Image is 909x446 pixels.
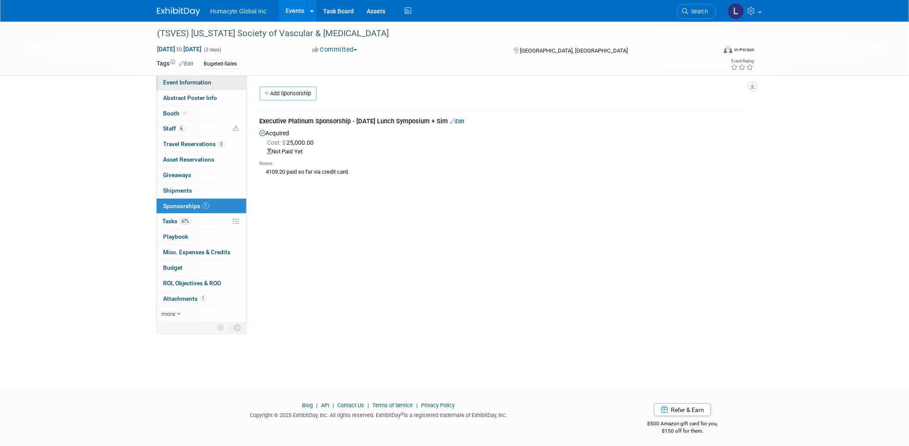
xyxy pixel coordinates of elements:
div: Not Paid Yet [267,148,746,156]
a: API [321,402,329,409]
a: Search [677,4,717,19]
span: 25,000.00 [267,139,318,146]
span: Humacyte Global Inc [211,8,267,15]
span: Cost: $ [267,139,287,146]
div: Copyright © 2025 ExhibitDay, Inc. All rights reserved. ExhibitDay is a registered trademark of Ex... [157,409,601,419]
span: (2 days) [204,47,222,53]
span: 6 [179,125,185,132]
span: Staff [164,125,185,132]
a: Edit [179,61,194,67]
span: Potential Scheduling Conflict -- at least one attendee is tagged in another overlapping event. [233,125,239,133]
button: Committed [309,45,361,54]
span: [GEOGRAPHIC_DATA], [GEOGRAPHIC_DATA] [520,47,628,54]
div: Event Format [666,45,755,58]
a: Staff6 [157,121,246,136]
a: ROI, Objectives & ROO [157,276,246,291]
td: Tags [157,59,194,69]
img: Linda Hamilton [728,3,744,19]
span: Budget [164,264,183,271]
span: Misc. Expenses & Credits [164,249,231,256]
a: Budget [157,260,246,275]
span: 1 [203,203,209,209]
span: 1 [200,295,207,302]
a: Event Information [157,75,246,90]
a: Attachments1 [157,291,246,306]
span: Travel Reservations [164,140,225,147]
span: more [162,310,176,317]
td: Toggle Event Tabs [229,322,246,333]
div: Event Rating [730,59,754,63]
span: | [314,402,320,409]
a: Contact Us [337,402,364,409]
span: ROI, Objectives & ROO [164,280,221,287]
span: 67% [180,218,192,225]
div: Notes: [260,160,746,167]
span: Event Information [164,79,212,86]
span: Tasks [163,218,192,225]
span: Search [689,8,708,15]
a: Blog [302,402,313,409]
a: Travel Reservations3 [157,137,246,152]
span: Attachments [164,295,207,302]
div: $500 Amazon gift card for you, [613,415,752,434]
a: Add Sponsorship [260,87,317,100]
a: Edit [450,118,465,125]
span: 3 [218,141,225,147]
span: Sponsorships [164,203,209,209]
a: Refer & Earn [654,403,711,416]
a: Asset Reservations [157,152,246,167]
img: Format-Inperson.png [724,46,733,53]
div: Acquired [260,128,746,179]
div: 4109.20 paid so far via credit card. [260,167,746,176]
a: Booth [157,106,246,121]
span: Booth [164,110,190,117]
div: (TSVES) [US_STATE] Society of Vascular & [MEDICAL_DATA] [154,26,704,41]
td: Personalize Event Tab Strip [214,322,229,333]
span: | [414,402,420,409]
div: In-Person [734,47,754,53]
a: more [157,306,246,321]
span: [DATE] [DATE] [157,45,202,53]
img: ExhibitDay [157,7,200,16]
div: $150 off for them. [613,427,752,435]
a: Privacy Policy [421,402,455,409]
sup: ® [401,412,404,416]
a: Abstract Poster Info [157,90,246,106]
span: Giveaways [164,172,192,178]
a: Misc. Expenses & Credits [157,245,246,260]
a: Tasks67% [157,214,246,229]
a: Playbook [157,229,246,244]
a: Shipments [157,183,246,198]
span: | [365,402,371,409]
a: Sponsorships1 [157,199,246,214]
span: Shipments [164,187,192,194]
span: Asset Reservations [164,156,215,163]
a: Giveaways [157,168,246,183]
span: to [176,46,184,53]
a: Terms of Service [372,402,413,409]
div: Bugeted-Sales [201,59,240,69]
i: Booth reservation complete [184,111,188,115]
div: Executive Platinum Sponsorship - [DATE] Lunch Symposium + Sim [260,117,746,128]
span: Playbook [164,233,189,240]
span: | [330,402,336,409]
span: Abstract Poster Info [164,94,217,101]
